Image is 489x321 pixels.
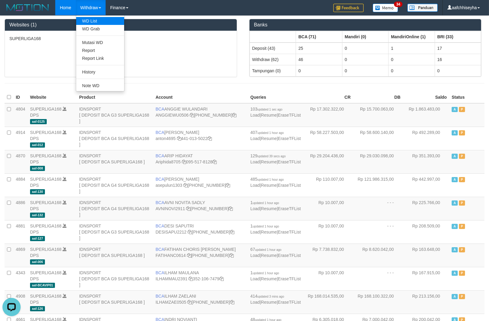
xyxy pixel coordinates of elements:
a: Load [250,183,260,188]
img: Feedback.jpg [333,4,364,12]
td: DPS [28,127,77,150]
td: Rp 163.648,00 [403,244,449,267]
a: SUPERLIGA168 [30,107,62,111]
a: Copy 0955178128 to clipboard [212,159,217,164]
th: Group: activate to sort column ascending [435,31,481,43]
a: Copy anton4695 to clipboard [177,136,181,141]
td: ARIP HIDAYAT 095-517-8128 [153,150,248,173]
span: updated 1 hour ago [253,225,279,228]
td: Rp 213.156,00 [403,290,449,314]
span: Active [452,177,458,182]
th: Website [28,91,77,103]
a: ILHAMMAU2391 [155,276,187,281]
th: Group: activate to sort column ascending [296,31,342,43]
h3: Websites (1) [9,22,232,28]
td: 17 [435,43,481,54]
th: Group: activate to sort column ascending [342,31,389,43]
span: aaf-008 [30,166,45,171]
span: updated 1 hour ago [253,201,279,205]
td: Rp 110.007,00 [303,173,353,197]
span: updated 1 hour ago [255,248,281,251]
th: Group: activate to sort column ascending [250,31,296,43]
td: [PERSON_NAME] [PHONE_NUMBER] [153,173,248,197]
span: 129 [250,153,286,158]
td: 4884 [13,173,28,197]
a: Copy 4062213373 to clipboard [232,113,236,118]
a: Copy 4410135022 to clipboard [208,136,212,141]
th: Saldo [403,91,449,103]
td: 0 [435,65,481,76]
td: - - - [353,220,403,244]
td: Rp 168.100.322,00 [353,290,403,314]
td: DPS [28,290,77,314]
span: | | [250,107,301,118]
a: Report [76,46,124,54]
td: Rp 17.302.322,00 [303,103,353,127]
span: aaf-127 [30,236,45,241]
a: Copy 4062280453 to clipboard [230,230,234,234]
td: 4343 [13,267,28,290]
span: BCA [155,200,164,205]
a: asepulun1303 [155,183,182,188]
td: - - - [353,197,403,220]
td: DPS [28,244,77,267]
a: anton4695 [155,136,175,141]
a: EraseTFList [278,230,301,234]
td: ILHAM ZAELANI [PHONE_NUMBER] [153,290,248,314]
td: IDNSPORT [ DEPOSIT BCA G9 SUPERLIGA168 ] [77,267,153,290]
td: Rp 442.997,00 [403,173,449,197]
span: 67 [250,247,281,252]
a: Copy 4062281727 to clipboard [229,253,234,258]
span: 485 [250,177,284,182]
a: Copy 4062280135 to clipboard [229,206,233,211]
a: WD Grab [76,25,124,33]
a: Resume [261,230,277,234]
a: Resume [261,159,277,164]
a: History [76,68,124,76]
a: Resume [261,183,277,188]
td: Rp 10.007,00 [303,267,353,290]
span: aaf-006 [30,259,45,265]
span: Active [452,247,458,252]
a: EraseTFList [278,159,301,164]
img: Button%20Memo.svg [373,4,398,12]
span: aaf-0125 [30,119,47,124]
a: Resume [261,276,277,281]
span: aaf-BCAVIP01 [30,283,55,288]
td: 0 [296,65,342,76]
td: 0 [389,54,435,65]
a: Resume [261,113,277,118]
a: EraseTFList [278,253,301,258]
td: DESI SAPUTRI [PHONE_NUMBER] [153,220,248,244]
span: | | [250,153,301,164]
a: ILHAMZAE0505 [155,300,186,305]
a: Copy Ariphida8705 to clipboard [182,159,186,164]
td: 0 [342,54,389,65]
td: 0 [342,65,389,76]
a: Resume [261,206,277,211]
td: Deposit (43) [250,43,296,54]
span: updated 39 secs ago [257,155,286,158]
span: aaf-132 [30,213,45,218]
td: 46 [296,54,342,65]
td: 4908 [13,290,28,314]
td: - - - [353,267,403,290]
td: 1 [389,43,435,54]
span: Paused [459,177,465,182]
span: Paused [459,247,465,252]
span: BCA [155,107,164,111]
a: SUPERLIGA168 [30,130,62,135]
a: Ariphida8705 [155,159,181,164]
td: 16 [435,54,481,65]
span: 34 [394,2,402,7]
td: Rp 121.986.315,00 [353,173,403,197]
a: ANGGIEWU0506 [155,113,188,118]
a: Load [250,206,260,211]
td: Rp 10.007,00 [303,220,353,244]
a: EraseTFList [278,276,301,281]
a: SUPERLIGA168 [30,224,62,228]
th: Status [449,91,484,103]
a: SUPERLIGA168 [30,153,62,158]
a: EraseTFList [278,206,301,211]
span: BCA [155,294,164,299]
